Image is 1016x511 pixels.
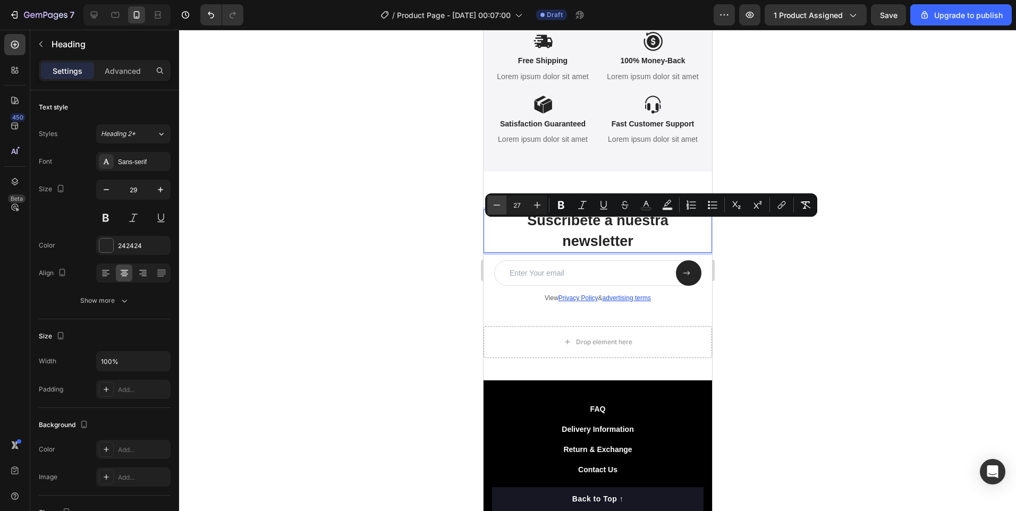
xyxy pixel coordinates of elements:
[200,4,243,25] div: Undo/Redo
[39,472,57,482] div: Image
[765,4,867,25] button: 1 product assigned
[118,385,168,395] div: Add...
[39,385,63,394] div: Padding
[397,10,511,21] span: Product Page - [DATE] 00:07:00
[919,10,1003,21] div: Upgrade to publish
[39,241,55,250] div: Color
[485,193,817,217] div: Editor contextual toolbar
[39,329,67,344] div: Size
[39,291,171,310] button: Show more
[10,113,26,122] div: 450
[4,4,79,25] button: 7
[39,182,67,197] div: Size
[484,30,712,511] iframe: Design area
[910,4,1012,25] button: Upgrade to publish
[39,266,69,280] div: Align
[39,418,90,432] div: Background
[53,65,82,76] p: Settings
[980,459,1005,484] div: Open Intercom Messenger
[39,445,55,454] div: Color
[39,129,57,139] div: Styles
[39,157,52,166] div: Font
[52,38,166,50] p: Heading
[96,124,171,143] button: Heading 2*
[774,10,843,21] span: 1 product assigned
[101,129,136,139] span: Heading 2*
[105,65,141,76] p: Advanced
[880,11,898,20] span: Save
[97,352,170,371] input: Auto
[80,295,130,306] div: Show more
[547,10,563,20] span: Draft
[39,103,68,112] div: Text style
[871,4,906,25] button: Save
[118,445,168,455] div: Add...
[118,473,168,482] div: Add...
[70,8,74,21] p: 7
[39,356,56,366] div: Width
[118,157,168,167] div: Sans-serif
[8,194,26,203] div: Beta
[118,241,168,251] div: 242424
[392,10,395,21] span: /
